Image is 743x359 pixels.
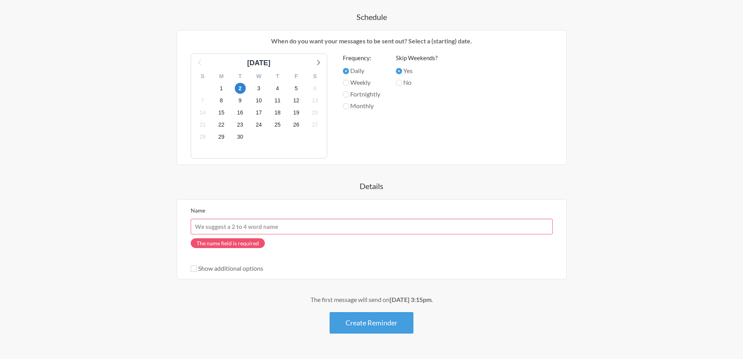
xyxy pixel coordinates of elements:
span: Wednesday, October 29, 2025 [216,132,227,143]
div: F [287,70,306,82]
span: Thursday, October 2, 2025 [235,83,246,94]
input: We suggest a 2 to 4 word name [191,219,553,234]
span: Sunday, October 12, 2025 [291,95,302,106]
div: T [231,70,250,82]
h4: Schedule [145,11,598,22]
div: M [212,70,231,82]
span: Saturday, October 11, 2025 [272,95,283,106]
span: Wednesday, October 15, 2025 [216,107,227,118]
input: No [396,80,402,86]
span: Tuesday, October 21, 2025 [197,120,208,130]
span: Saturday, October 25, 2025 [272,120,283,130]
span: Monday, October 6, 2025 [310,83,321,94]
div: T [268,70,287,82]
h4: Details [145,180,598,191]
div: S [193,70,212,82]
label: Weekly [343,78,380,87]
span: Tuesday, October 14, 2025 [197,107,208,118]
span: The name field is required [191,238,265,248]
label: Show additional options [191,264,263,272]
span: Thursday, October 16, 2025 [235,107,246,118]
div: S [306,70,325,82]
span: Friday, October 24, 2025 [254,120,264,130]
button: Create Reminder [330,312,413,334]
span: Friday, October 17, 2025 [254,107,264,118]
strong: [DATE] 3:15pm [390,296,431,303]
input: Daily [343,68,349,74]
input: Yes [396,68,402,74]
span: Monday, October 13, 2025 [310,95,321,106]
div: W [250,70,268,82]
label: Frequency: [343,54,380,63]
input: Fortnightly [343,91,349,98]
div: The first message will send on . [145,295,598,304]
p: When do you want your messages to be sent out? Select a (starting) date. [183,36,560,46]
span: Friday, October 10, 2025 [254,95,264,106]
span: Wednesday, October 8, 2025 [216,95,227,106]
span: Saturday, October 4, 2025 [272,83,283,94]
input: Weekly [343,80,349,86]
label: Skip Weekends? [396,54,438,63]
input: Monthly [343,103,349,109]
span: Sunday, October 5, 2025 [291,83,302,94]
div: [DATE] [244,58,274,68]
label: Yes [396,66,438,75]
span: Sunday, October 19, 2025 [291,107,302,118]
span: Monday, October 20, 2025 [310,107,321,118]
span: Saturday, October 18, 2025 [272,107,283,118]
span: Thursday, October 23, 2025 [235,120,246,130]
label: Name [191,207,205,214]
label: No [396,78,438,87]
span: Tuesday, October 28, 2025 [197,132,208,143]
span: Tuesday, October 7, 2025 [197,95,208,106]
label: Daily [343,66,380,75]
span: Sunday, October 26, 2025 [291,120,302,130]
label: Fortnightly [343,89,380,99]
label: Monthly [343,101,380,111]
span: Thursday, October 30, 2025 [235,132,246,143]
span: Wednesday, October 22, 2025 [216,120,227,130]
span: Friday, October 3, 2025 [254,83,264,94]
span: Thursday, October 9, 2025 [235,95,246,106]
input: Show additional options [191,266,197,272]
span: Wednesday, October 1, 2025 [216,83,227,94]
span: Monday, October 27, 2025 [310,120,321,130]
